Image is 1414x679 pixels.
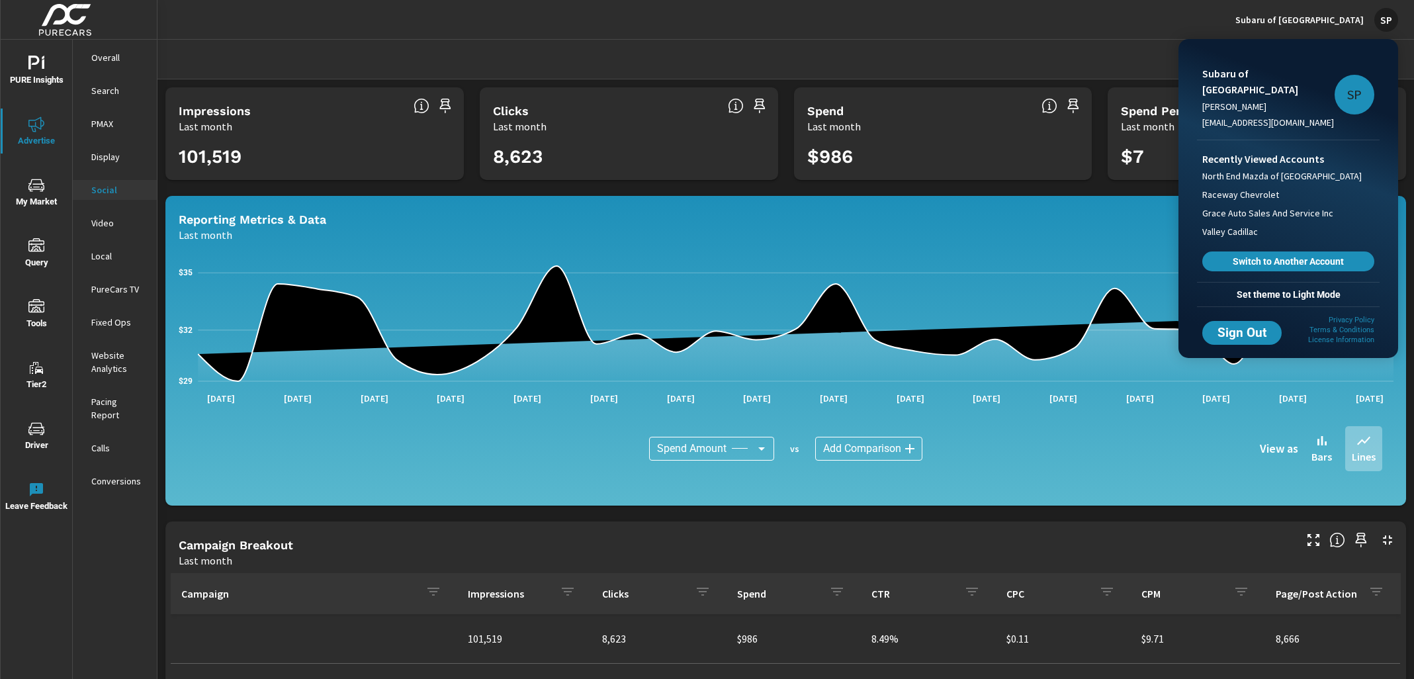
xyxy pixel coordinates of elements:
button: Sign Out [1202,321,1282,345]
a: Switch to Another Account [1202,251,1374,271]
p: [EMAIL_ADDRESS][DOMAIN_NAME] [1202,116,1335,129]
span: Sign Out [1213,327,1271,339]
button: Set theme to Light Mode [1197,283,1380,306]
span: Grace Auto Sales And Service Inc [1202,206,1333,220]
span: Valley Cadillac [1202,225,1258,238]
a: License Information [1308,336,1374,344]
a: Terms & Conditions [1309,326,1374,334]
a: Privacy Policy [1329,316,1374,324]
span: North End Mazda of [GEOGRAPHIC_DATA] [1202,169,1362,183]
p: Recently Viewed Accounts [1202,151,1374,167]
p: [PERSON_NAME] [1202,100,1335,113]
span: Raceway Chevrolet [1202,188,1279,201]
p: Subaru of [GEOGRAPHIC_DATA] [1202,66,1335,97]
span: Set theme to Light Mode [1202,289,1374,300]
div: SP [1335,75,1374,114]
span: Switch to Another Account [1210,255,1367,267]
